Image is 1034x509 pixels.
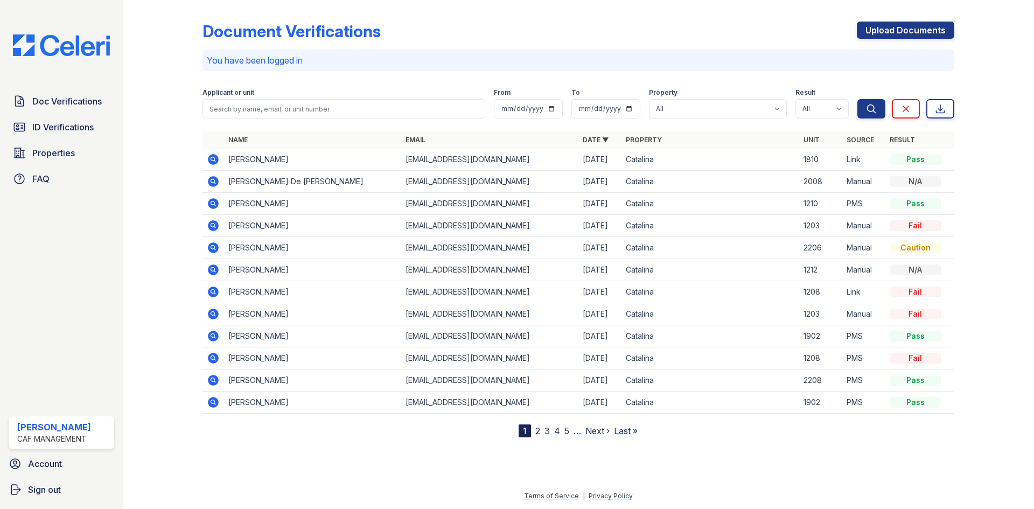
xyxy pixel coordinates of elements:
[890,176,941,187] div: N/A
[621,259,799,281] td: Catalina
[401,369,578,392] td: [EMAIL_ADDRESS][DOMAIN_NAME]
[626,136,662,144] a: Property
[799,347,842,369] td: 1208
[799,259,842,281] td: 1212
[224,303,401,325] td: [PERSON_NAME]
[524,492,579,500] a: Terms of Service
[224,369,401,392] td: [PERSON_NAME]
[224,347,401,369] td: [PERSON_NAME]
[9,116,114,138] a: ID Verifications
[401,171,578,193] td: [EMAIL_ADDRESS][DOMAIN_NAME]
[578,193,621,215] td: [DATE]
[17,434,91,444] div: CAF Management
[842,237,885,259] td: Manual
[621,325,799,347] td: Catalina
[519,424,531,437] div: 1
[401,392,578,414] td: [EMAIL_ADDRESS][DOMAIN_NAME]
[842,303,885,325] td: Manual
[842,392,885,414] td: PMS
[842,281,885,303] td: Link
[401,215,578,237] td: [EMAIL_ADDRESS][DOMAIN_NAME]
[890,264,941,275] div: N/A
[401,303,578,325] td: [EMAIL_ADDRESS][DOMAIN_NAME]
[32,172,50,185] span: FAQ
[9,90,114,112] a: Doc Verifications
[578,215,621,237] td: [DATE]
[202,99,485,118] input: Search by name, email, or unit number
[32,147,75,159] span: Properties
[4,479,118,500] a: Sign out
[401,347,578,369] td: [EMAIL_ADDRESS][DOMAIN_NAME]
[224,392,401,414] td: [PERSON_NAME]
[614,426,638,436] a: Last »
[842,171,885,193] td: Manual
[17,421,91,434] div: [PERSON_NAME]
[621,303,799,325] td: Catalina
[401,193,578,215] td: [EMAIL_ADDRESS][DOMAIN_NAME]
[842,259,885,281] td: Manual
[621,237,799,259] td: Catalina
[401,325,578,347] td: [EMAIL_ADDRESS][DOMAIN_NAME]
[224,215,401,237] td: [PERSON_NAME]
[228,136,248,144] a: Name
[578,259,621,281] td: [DATE]
[890,309,941,319] div: Fail
[401,149,578,171] td: [EMAIL_ADDRESS][DOMAIN_NAME]
[890,353,941,364] div: Fail
[621,281,799,303] td: Catalina
[554,426,560,436] a: 4
[842,193,885,215] td: PMS
[799,303,842,325] td: 1203
[890,198,941,209] div: Pass
[564,426,569,436] a: 5
[842,325,885,347] td: PMS
[202,22,381,41] div: Document Verifications
[224,325,401,347] td: [PERSON_NAME]
[401,237,578,259] td: [EMAIL_ADDRESS][DOMAIN_NAME]
[890,397,941,408] div: Pass
[494,88,511,97] label: From
[224,281,401,303] td: [PERSON_NAME]
[621,193,799,215] td: Catalina
[32,121,94,134] span: ID Verifications
[804,136,820,144] a: Unit
[799,237,842,259] td: 2206
[578,392,621,414] td: [DATE]
[583,136,609,144] a: Date ▼
[799,325,842,347] td: 1902
[842,215,885,237] td: Manual
[578,171,621,193] td: [DATE]
[578,325,621,347] td: [DATE]
[578,237,621,259] td: [DATE]
[890,136,915,144] a: Result
[4,34,118,56] img: CE_Logo_Blue-a8612792a0a2168367f1c8372b55b34899dd931a85d93a1a3d3e32e68fde9ad4.png
[799,171,842,193] td: 2008
[9,142,114,164] a: Properties
[890,375,941,386] div: Pass
[9,168,114,190] a: FAQ
[224,171,401,193] td: [PERSON_NAME] De [PERSON_NAME]
[578,347,621,369] td: [DATE]
[571,88,580,97] label: To
[890,154,941,165] div: Pass
[842,347,885,369] td: PMS
[621,171,799,193] td: Catalina
[799,149,842,171] td: 1810
[224,259,401,281] td: [PERSON_NAME]
[28,483,61,496] span: Sign out
[890,220,941,231] div: Fail
[578,303,621,325] td: [DATE]
[842,149,885,171] td: Link
[621,347,799,369] td: Catalina
[621,149,799,171] td: Catalina
[585,426,610,436] a: Next ›
[857,22,954,39] a: Upload Documents
[578,149,621,171] td: [DATE]
[589,492,633,500] a: Privacy Policy
[847,136,874,144] a: Source
[799,281,842,303] td: 1208
[799,215,842,237] td: 1203
[4,453,118,475] a: Account
[799,193,842,215] td: 1210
